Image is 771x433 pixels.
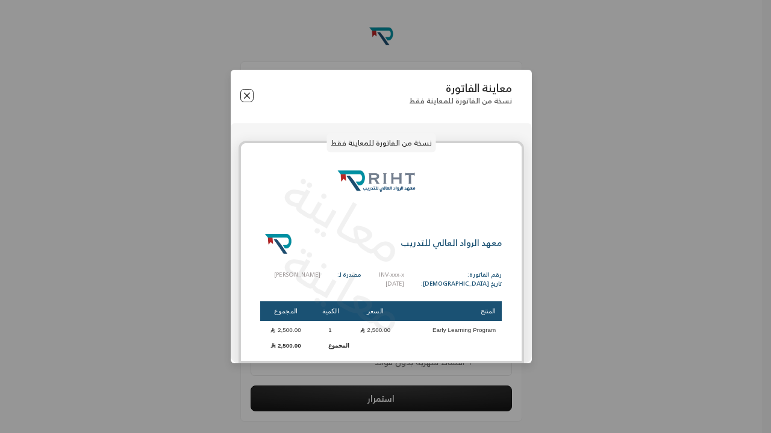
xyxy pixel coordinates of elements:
p: نسخة من الفاتورة للمعاينة فقط [326,133,435,152]
table: Products [260,300,502,353]
td: 2,500.00 [260,322,311,339]
td: المجموع [311,339,349,351]
td: Early Learning Program [401,322,502,339]
p: معاينة [270,155,419,281]
p: نسخة من الفاتورة للمعاينة فقط [409,96,512,105]
p: تاريخ [DEMOGRAPHIC_DATA]: [421,280,502,289]
p: معهد الرواد العالي للتدريب [401,237,502,250]
th: المنتج [401,301,502,321]
th: المجموع [260,301,311,321]
td: 2,500.00 [260,339,311,351]
button: Close [240,89,254,102]
p: معاينة الفاتورة [409,82,512,95]
p: معاينة [270,224,419,351]
span: 1 [325,326,337,334]
img: Logo [260,225,296,261]
img: rightheadere_fpqaa.png [241,143,522,215]
p: [PERSON_NAME] [260,271,320,280]
p: رقم الفاتورة: [421,271,502,280]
